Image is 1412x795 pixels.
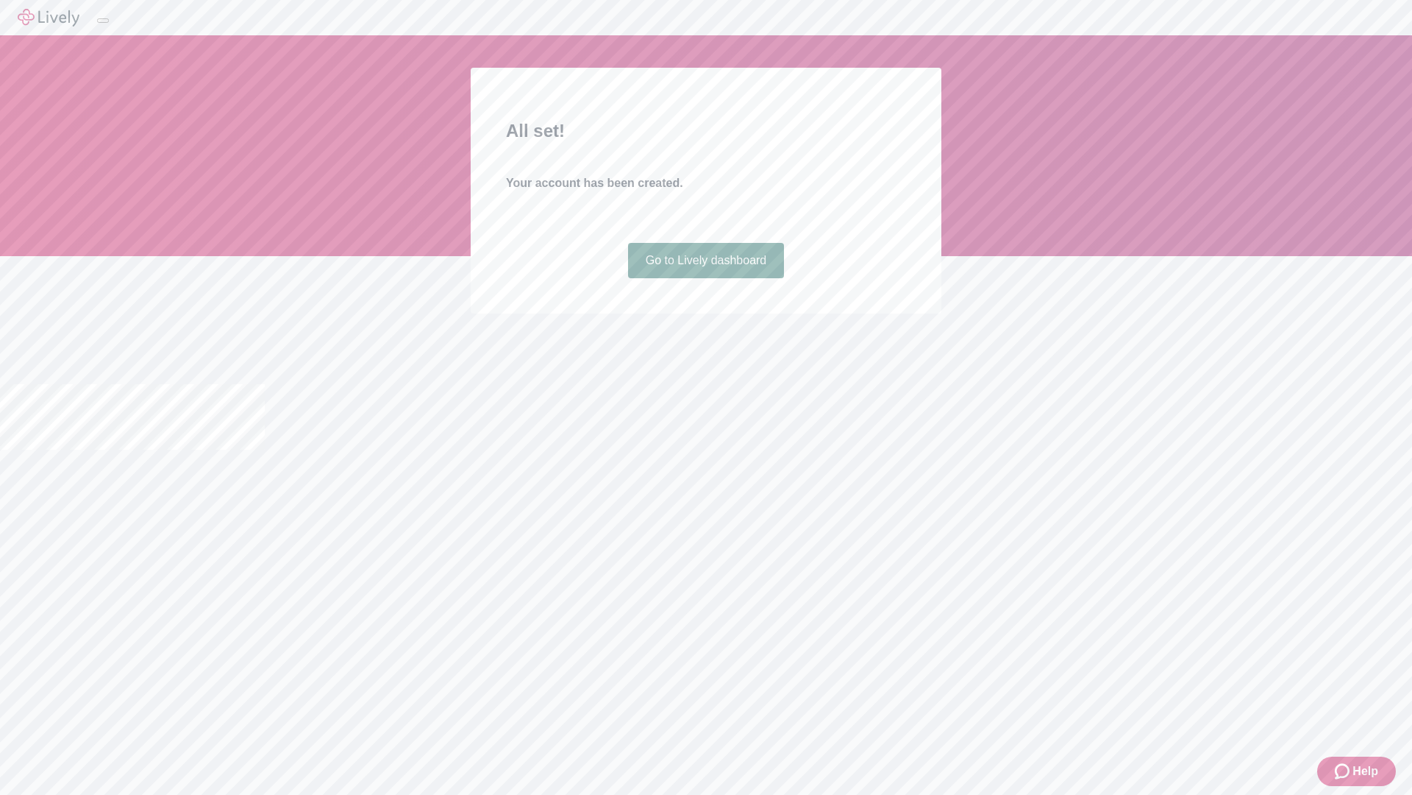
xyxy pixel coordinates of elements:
[18,9,79,26] img: Lively
[1335,763,1352,780] svg: Zendesk support icon
[1352,763,1378,780] span: Help
[506,118,906,144] h2: All set!
[1317,757,1396,786] button: Zendesk support iconHelp
[97,18,109,23] button: Log out
[628,243,785,278] a: Go to Lively dashboard
[506,174,906,192] h4: Your account has been created.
